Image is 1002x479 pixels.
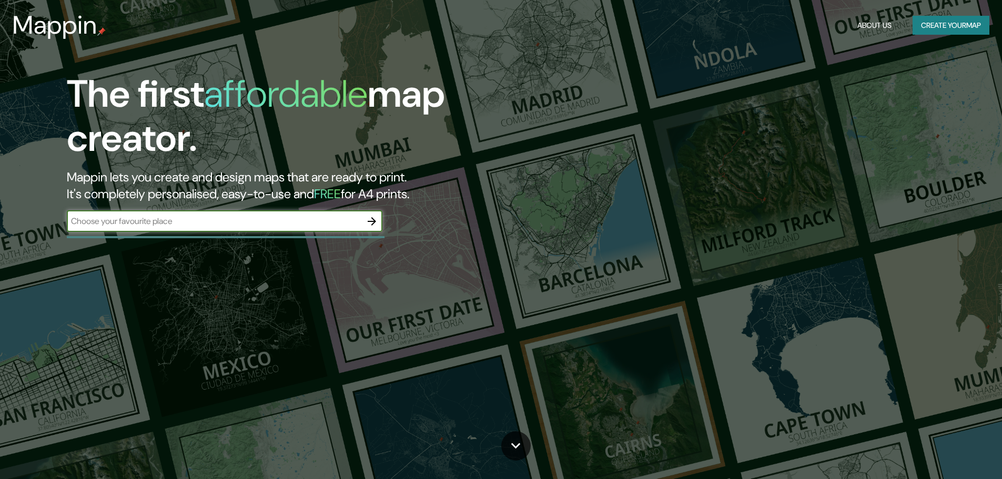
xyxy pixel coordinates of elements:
[314,186,341,202] h5: FREE
[853,16,896,35] button: About Us
[13,11,97,40] h3: Mappin
[67,169,568,202] h2: Mappin lets you create and design maps that are ready to print. It's completely personalised, eas...
[67,72,568,169] h1: The first map creator.
[67,215,361,227] input: Choose your favourite place
[97,27,106,36] img: mappin-pin
[204,69,368,118] h1: affordable
[913,16,989,35] button: Create yourmap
